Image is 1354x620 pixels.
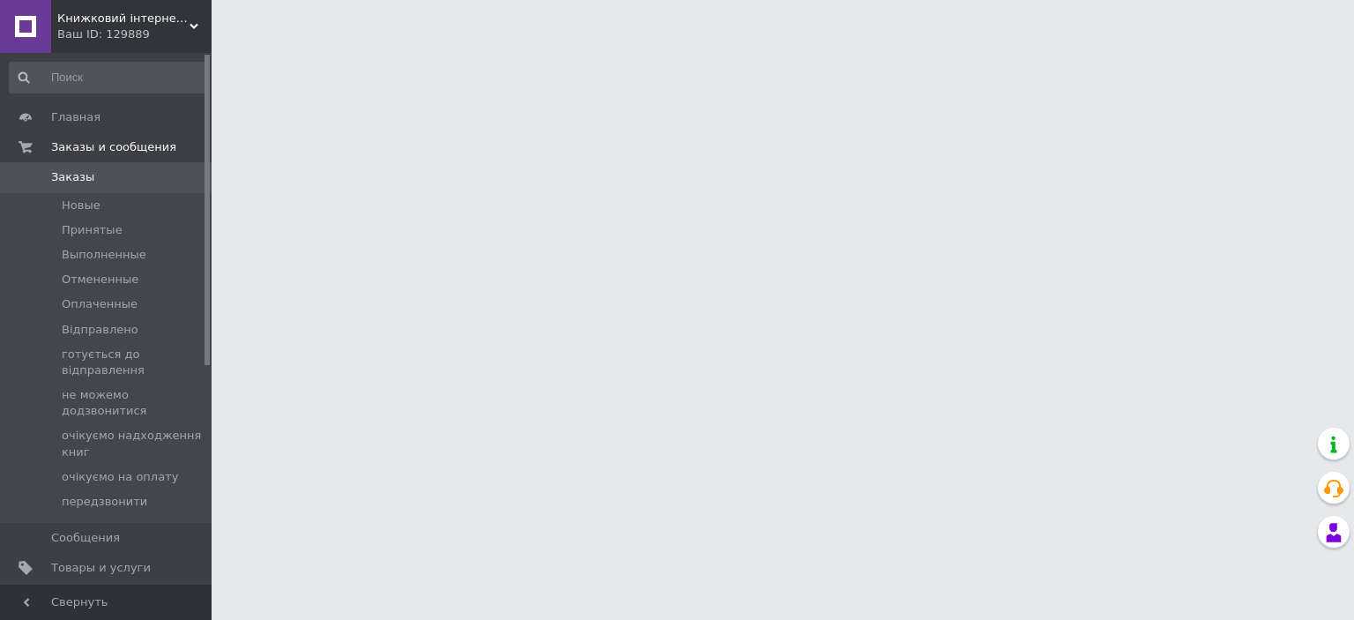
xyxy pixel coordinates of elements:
[62,469,178,485] span: очікуємо на оплату
[62,428,206,459] span: очікуємо надходження книг
[62,198,100,213] span: Новые
[62,347,206,378] span: готується до відправлення
[51,109,100,125] span: Главная
[51,560,151,576] span: Товары и услуги
[51,169,94,185] span: Заказы
[51,139,176,155] span: Заказы и сообщения
[51,530,120,546] span: Сообщения
[62,494,147,510] span: передзвонити
[62,387,206,419] span: не можемо додзвонитися
[62,322,138,338] span: Відправлено
[57,26,212,42] div: Ваш ID: 129889
[62,247,146,263] span: Выполненные
[57,11,190,26] span: Книжковий інтернет-магазин ProfiBooks
[62,222,123,238] span: Принятые
[62,272,138,288] span: Отмененные
[62,296,138,312] span: Оплаченные
[9,62,208,93] input: Поиск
